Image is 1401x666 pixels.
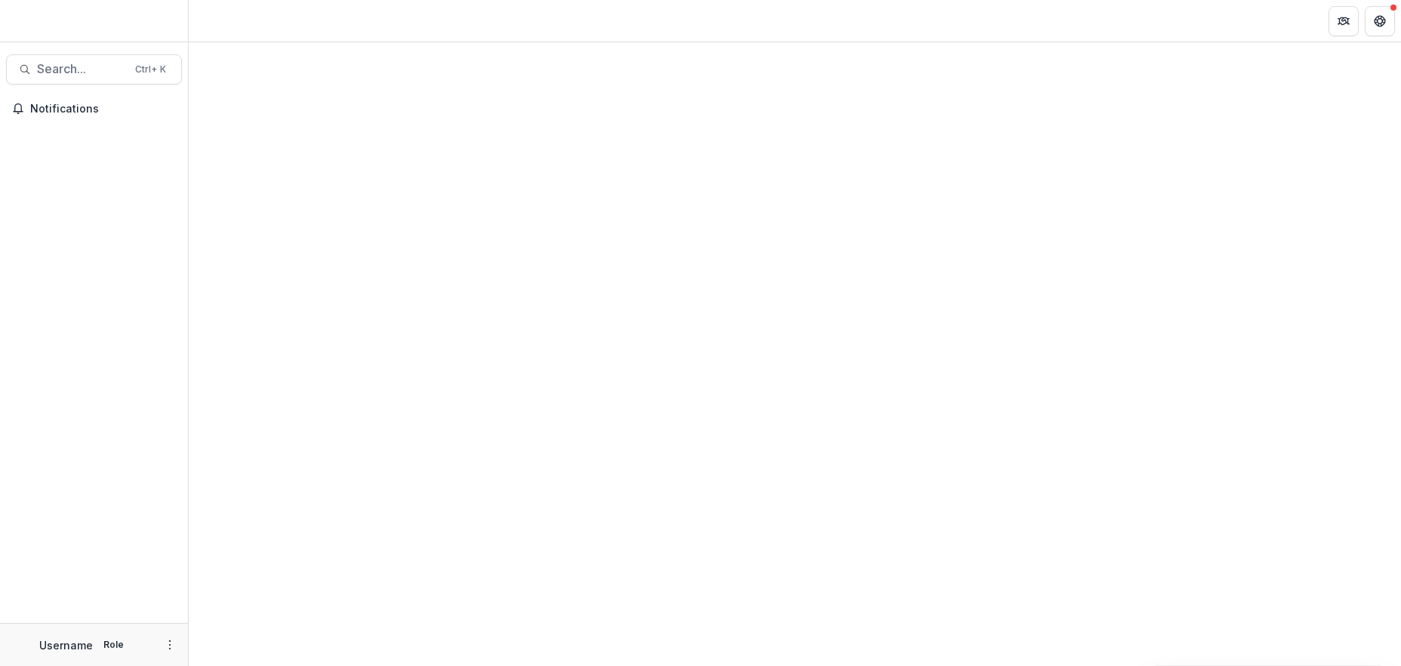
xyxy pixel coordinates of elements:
button: Get Help [1365,6,1395,36]
nav: breadcrumb [195,10,259,32]
p: Role [99,638,128,652]
span: Search... [37,62,126,76]
span: Notifications [30,103,176,116]
div: Ctrl + K [132,61,169,78]
p: Username [39,637,93,653]
button: Search... [6,54,182,85]
button: Notifications [6,97,182,121]
button: Partners [1329,6,1359,36]
button: More [161,636,179,654]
